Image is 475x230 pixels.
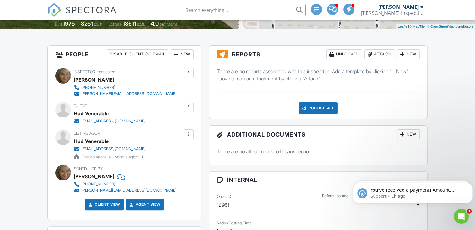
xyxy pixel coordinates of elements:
[81,188,176,193] div: [PERSON_NAME][EMAIL_ADDRESS][DOMAIN_NAME]
[47,8,117,22] a: SPECTORA
[396,24,475,29] div: |
[74,103,87,108] span: Client
[209,126,427,143] h3: Additional Documents
[55,22,62,26] span: Built
[82,155,112,159] span: Client's Agent -
[397,129,420,139] div: New
[160,22,177,26] span: bathrooms
[115,155,143,159] span: Seller's Agent -
[171,49,194,59] div: New
[398,25,408,28] a: Leaflet
[74,137,109,146] a: Hud Venerable
[137,22,145,26] span: sq.ft.
[217,148,420,155] p: There are no attachments to this inspection.
[74,166,103,171] span: Scheduled By
[109,155,111,159] strong: 0
[326,49,362,59] div: Unlocked
[48,46,201,63] h3: People
[81,85,115,90] div: [PHONE_NUMBER]
[378,4,419,10] div: [PERSON_NAME]
[217,68,420,82] p: There are no reports associated with this inspection. Add a template by clicking "+ New" above or...
[81,182,115,187] div: [PHONE_NUMBER]
[47,3,61,17] img: The Best Home Inspection Software - Spectora
[151,20,159,27] div: 4.0
[74,84,176,91] a: [PHONE_NUMBER]
[299,102,338,114] div: Publish All
[74,181,176,187] a: [PHONE_NUMBER]
[109,22,122,26] span: Lot Size
[66,3,117,16] span: SPECTORA
[63,20,75,27] div: 1975
[361,10,423,16] div: SEGO Inspections Inc.
[74,118,146,124] a: [EMAIL_ADDRESS][DOMAIN_NAME]
[107,49,168,59] div: Disable Client CC Email
[81,146,146,151] div: [EMAIL_ADDRESS][DOMAIN_NAME]
[74,91,176,97] a: [PERSON_NAME][EMAIL_ADDRESS][DOMAIN_NAME]
[141,155,143,159] strong: 1
[81,91,176,96] div: [PERSON_NAME][EMAIL_ADDRESS][DOMAIN_NAME]
[364,49,394,59] div: Attach
[454,209,469,224] iframe: Intercom live chat
[87,201,120,208] a: Client View
[350,170,475,213] iframe: Intercom notifications message
[74,109,109,118] div: Hud Venerable
[74,172,114,181] div: [PERSON_NAME]
[217,220,252,226] label: Radon Testing Time
[74,187,176,194] a: [PERSON_NAME][EMAIL_ADDRESS][DOMAIN_NAME]
[322,193,349,199] label: Referral source
[397,49,420,59] div: New
[74,146,146,152] a: [EMAIL_ADDRESS][DOMAIN_NAME]
[181,4,306,16] input: Search everything...
[409,25,426,28] a: © MapTiler
[467,209,472,214] span: 3
[81,20,93,27] div: 3251
[74,131,102,136] span: Listing Agent
[209,172,427,188] h3: Internal
[217,194,231,199] label: Order ID
[94,22,103,26] span: sq. ft.
[128,201,161,208] a: Agent View
[427,25,473,28] a: © OpenStreetMap contributors
[74,75,114,84] div: [PERSON_NAME]
[81,119,146,124] div: [EMAIL_ADDRESS][DOMAIN_NAME]
[96,69,116,74] span: (requested)
[74,69,95,74] span: Inspector
[123,20,136,27] div: 13611
[209,46,427,63] h3: Reports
